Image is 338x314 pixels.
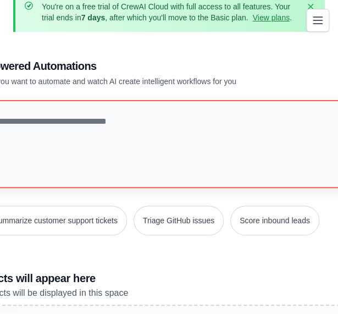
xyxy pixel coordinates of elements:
[306,9,329,32] button: Toggle navigation
[230,206,319,235] button: Score inbound leads
[252,13,289,22] a: View plans
[134,206,224,235] button: Triage GitHub issues
[81,13,106,22] strong: 7 days
[42,1,298,23] p: You're on a free trial of CrewAI Cloud with full access to all features. Your trial ends in , aft...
